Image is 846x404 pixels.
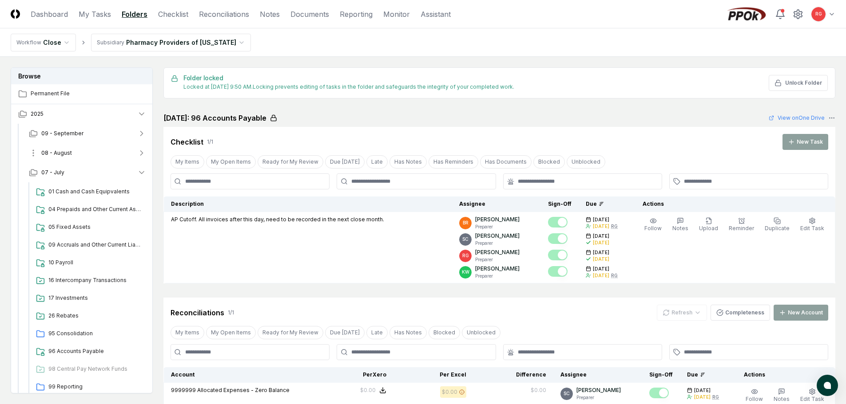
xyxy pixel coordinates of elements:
th: Per Xero [314,367,393,383]
div: RG [611,223,618,230]
span: 01 Cash and Cash Equipvalents [48,188,143,196]
span: Edit Task [800,225,824,231]
p: Preparer [475,256,520,263]
div: $0.00 [531,386,546,394]
button: Mark complete [649,388,669,398]
div: Actions [635,200,828,208]
div: [DATE] [593,239,609,246]
button: Blocked [429,326,460,339]
a: 99 Reporting [32,379,146,395]
span: BR [463,220,469,226]
span: Follow [644,225,662,231]
div: [DATE] [593,223,609,230]
div: $0.00 [360,386,376,394]
div: [DATE] [694,394,711,400]
span: 2025 [31,110,44,118]
button: My Open Items [206,326,256,339]
span: KW [462,269,469,275]
span: 17 Investments [48,294,143,302]
button: Mark complete [548,266,568,277]
span: [DATE] [694,387,711,394]
button: Mark complete [548,217,568,227]
a: Reconciliations [199,9,249,20]
div: [DATE] [593,256,609,263]
span: 16 Intercompany Transactions [48,276,143,284]
button: Has Documents [480,155,532,169]
a: Documents [290,9,329,20]
button: Has Notes [389,326,427,339]
a: View onOne Drive [769,114,825,122]
span: 99 Reporting [48,383,143,391]
span: [DATE] [593,233,609,239]
a: My Tasks [79,9,111,20]
button: Follow [643,216,663,234]
span: Notes [672,225,688,231]
p: [PERSON_NAME] [475,232,520,240]
div: 1 / 1 [207,138,213,146]
span: 09 - September [41,129,83,137]
p: [PERSON_NAME] [475,216,520,224]
th: Sign-Off [541,196,579,212]
button: $0.00 [360,386,386,394]
img: Logo [11,9,20,19]
button: Due Today [325,155,365,169]
span: Allocated Expenses - Zero Balance [197,387,290,393]
span: 96 Accounts Payable [48,347,143,355]
span: 07 - July [41,169,64,177]
button: Ready for My Review [258,155,323,169]
button: Ready for My Review [258,326,323,339]
div: Account [171,371,307,379]
a: 95 Consolidation [32,326,146,342]
button: My Open Items [206,155,256,169]
div: Locked at [DATE] 9:50 AM. Locking prevents editing of tasks in the folder and safeguards the inte... [183,83,514,91]
div: Due [586,200,621,208]
span: 26 Rebates [48,312,143,320]
a: Folders [122,9,147,20]
a: Assistant [421,9,451,20]
button: Late [366,155,388,169]
a: 09 Accruals and Other Current Liabilities [32,237,146,253]
span: 98 Central Pay Network Funds [48,365,143,373]
a: Monitor [383,9,410,20]
span: 95 Consolidation [48,329,143,337]
button: Mark complete [548,233,568,244]
button: Late [366,326,388,339]
div: $0.00 [442,388,457,396]
a: 05 Fixed Assets [32,220,146,235]
button: Notes [671,216,690,234]
button: Unlock Folder [769,75,828,91]
div: RG [611,272,618,279]
button: atlas-launcher [817,375,838,396]
div: Due [687,371,723,379]
button: 2025 [11,104,153,124]
button: Due Today [325,326,365,339]
nav: breadcrumb [11,34,251,51]
a: Reporting [340,9,373,20]
span: Upload [699,225,718,231]
a: Checklist [158,9,188,20]
span: Reminder [729,225,754,231]
th: Sign-Off [642,367,680,383]
button: Duplicate [763,216,791,234]
p: Preparer [576,394,621,401]
h5: Folder locked [183,75,514,81]
p: Preparer [475,273,520,279]
p: [PERSON_NAME] [475,248,520,256]
span: SC [564,390,570,397]
button: Upload [697,216,720,234]
button: My Items [171,326,204,339]
th: Per Excel [393,367,473,383]
span: Follow [746,396,763,402]
span: 04 Prepaids and Other Current Assets [48,205,143,213]
p: AP Cutoff. All invoices after this day, need to be recorded in the next close month. [171,216,384,224]
a: 96 Accounts Payable [32,344,146,360]
span: 09 Accruals and Other Current Liabilities [48,241,143,249]
button: RG [810,6,826,22]
div: [DATE] [593,272,609,279]
a: 04 Prepaids and Other Current Assets [32,202,146,218]
span: Edit Task [800,396,824,402]
a: 01 Cash and Cash Equipvalents [32,184,146,200]
a: Notes [260,9,280,20]
p: Preparer [475,240,520,247]
span: Notes [774,396,790,402]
